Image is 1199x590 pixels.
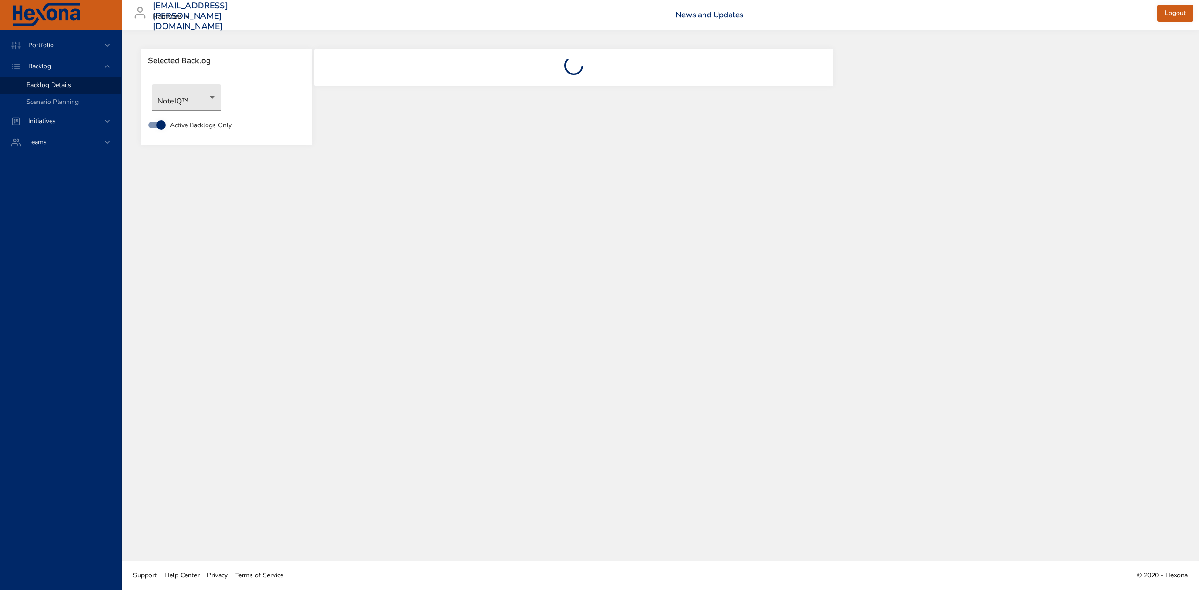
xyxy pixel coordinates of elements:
a: Privacy [203,565,231,586]
a: Help Center [161,565,203,586]
span: Help Center [164,571,200,580]
img: Hexona [11,3,81,27]
h3: [EMAIL_ADDRESS][PERSON_NAME][DOMAIN_NAME] [153,1,228,31]
a: Support [129,565,161,586]
span: Privacy [207,571,228,580]
span: Terms of Service [235,571,283,580]
span: Selected Backlog [148,56,305,66]
span: Scenario Planning [26,97,79,106]
div: NoteIQ™ [152,84,221,111]
span: Active Backlogs Only [170,120,232,130]
span: Logout [1165,7,1186,19]
span: Support [133,571,157,580]
span: Portfolio [21,41,61,50]
button: Logout [1157,5,1193,22]
span: Initiatives [21,117,63,125]
div: Raintree [153,9,193,24]
span: © 2020 - Hexona [1137,571,1188,580]
a: News and Updates [675,9,743,20]
a: Terms of Service [231,565,287,586]
span: Backlog Details [26,81,71,89]
span: Backlog [21,62,59,71]
span: Teams [21,138,54,147]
